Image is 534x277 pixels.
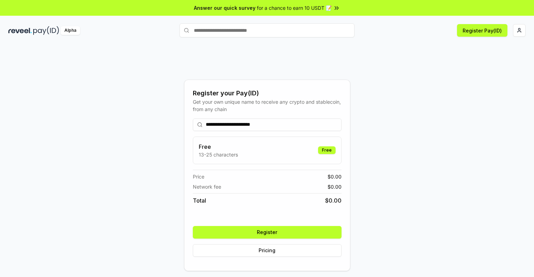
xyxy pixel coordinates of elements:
[193,183,221,190] span: Network fee
[193,244,342,257] button: Pricing
[457,24,507,37] button: Register Pay(ID)
[325,196,342,205] span: $ 0.00
[193,226,342,239] button: Register
[194,4,255,12] span: Answer our quick survey
[33,26,59,35] img: pay_id
[61,26,80,35] div: Alpha
[8,26,32,35] img: reveel_dark
[193,88,342,98] div: Register your Pay(ID)
[328,173,342,180] span: $ 0.00
[328,183,342,190] span: $ 0.00
[318,146,336,154] div: Free
[193,196,206,205] span: Total
[199,151,238,158] p: 13-25 characters
[257,4,332,12] span: for a chance to earn 10 USDT 📝
[193,98,342,113] div: Get your own unique name to receive any crypto and stablecoin, from any chain
[199,143,238,151] h3: Free
[193,173,204,180] span: Price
